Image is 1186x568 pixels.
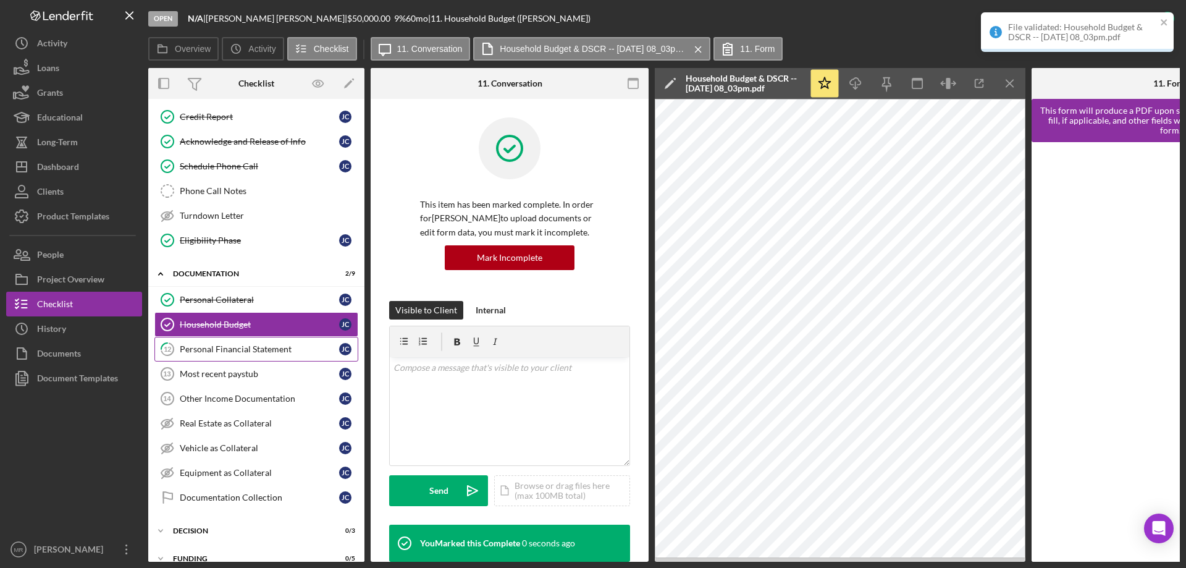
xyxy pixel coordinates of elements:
[154,337,358,362] a: 12Personal Financial StatementJC
[6,537,142,562] button: MR[PERSON_NAME]
[347,14,394,23] div: $50,000.00
[1008,22,1156,42] div: File validated: Household Budget & DSCR -- [DATE] 08_03pm.pdf
[339,368,351,380] div: J C
[180,137,339,146] div: Acknowledge and Release of Info
[222,37,284,61] button: Activity
[154,436,358,460] a: Vehicle as CollateralJC
[429,475,448,506] div: Send
[180,295,339,305] div: Personal Collateral
[477,245,542,270] div: Mark Incomplete
[1103,6,1180,31] button: Complete
[389,301,463,320] button: Visible to Client
[397,44,463,54] label: 11. Conversation
[1160,17,1169,29] button: close
[339,318,351,331] div: J C
[339,442,351,454] div: J C
[154,154,358,179] a: Schedule Phone CallJC
[180,235,339,245] div: Eligibility Phase
[339,135,351,148] div: J C
[333,270,355,278] div: 2 / 9
[180,186,358,196] div: Phone Call Notes
[148,37,219,61] button: Overview
[713,37,783,61] button: 11. Form
[180,418,339,428] div: Real Estate as Collateral
[1115,6,1152,31] div: Complete
[180,112,339,122] div: Credit Report
[154,203,358,228] a: Turndown Letter
[175,44,211,54] label: Overview
[31,537,111,565] div: [PERSON_NAME]
[740,44,775,54] label: 11. Form
[14,546,23,553] text: MR
[154,129,358,154] a: Acknowledge and Release of InfoJC
[1144,514,1174,543] div: Open Intercom Messenger
[154,362,358,386] a: 13Most recent paystubJC
[154,312,358,337] a: Household BudgetJC
[180,493,339,502] div: Documentation Collection
[339,467,351,479] div: J C
[180,161,339,171] div: Schedule Phone Call
[163,370,170,378] tspan: 13
[477,78,542,88] div: 11. Conversation
[154,460,358,485] a: Equipment as CollateralJC
[154,485,358,510] a: Documentation CollectionJC
[148,11,178,27] div: Open
[173,555,324,562] div: Funding
[420,538,520,548] div: You Marked this Complete
[154,287,358,312] a: Personal CollateralJC
[248,44,275,54] label: Activity
[180,443,339,453] div: Vehicle as Collateral
[339,294,351,306] div: J C
[154,179,358,203] a: Phone Call Notes
[469,301,512,320] button: Internal
[420,198,599,239] p: This item has been marked complete. In order for [PERSON_NAME] to upload documents or edit form d...
[339,417,351,430] div: J C
[389,475,488,506] button: Send
[339,160,351,172] div: J C
[180,211,358,221] div: Turndown Letter
[339,491,351,504] div: J C
[339,234,351,247] div: J C
[287,37,357,61] button: Checklist
[180,468,339,478] div: Equipment as Collateral
[180,320,339,329] div: Household Budget
[188,13,203,23] b: N/A
[188,14,206,23] div: |
[339,392,351,405] div: J C
[173,270,324,278] div: Documentation
[371,37,471,61] button: 11. Conversation
[180,369,339,379] div: Most recent paystub
[394,14,406,23] div: 9 %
